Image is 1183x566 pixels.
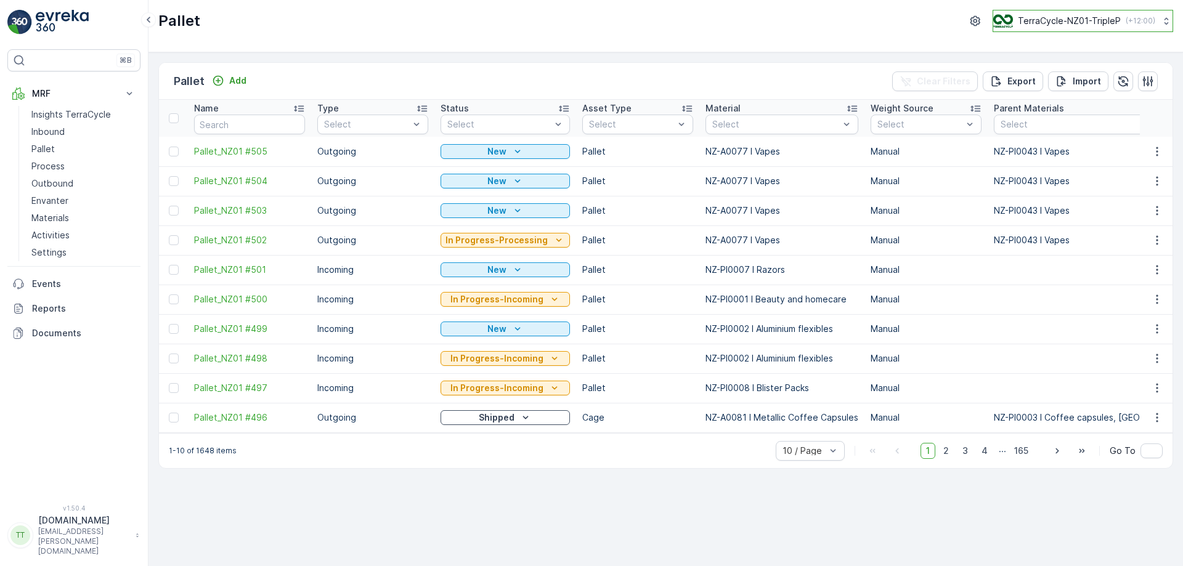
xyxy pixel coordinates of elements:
p: Manual [871,264,982,276]
div: Toggle Row Selected [169,235,179,245]
p: Manual [871,382,982,394]
p: Pallet [174,73,205,90]
img: logo_light-DOdMpM7g.png [36,10,89,34]
div: TT [10,525,30,545]
p: Import [1073,75,1101,87]
button: Export [983,71,1043,91]
p: Asset Type [582,102,632,115]
p: NZ-A0077 I Vapes [705,175,858,187]
p: Select [589,118,674,131]
a: Pallet_NZ01 #496 [194,411,305,424]
a: Documents [7,321,140,346]
p: Select [324,118,409,131]
a: Activities [26,227,140,244]
p: NZ-A0077 I Vapes [705,234,858,246]
p: ... [999,443,1006,459]
a: Settings [26,244,140,261]
p: [DOMAIN_NAME] [38,514,129,527]
a: Pallet_NZ01 #501 [194,264,305,276]
button: In Progress-Incoming [441,292,570,307]
p: Documents [32,327,136,339]
p: Pallet [582,293,693,305]
p: Incoming [317,352,428,365]
p: In Progress-Incoming [450,382,543,394]
span: 2 [938,443,954,459]
button: In Progress-Processing [441,233,570,248]
p: NZ-PI0001 I Beauty and homecare [705,293,858,305]
p: ⌘B [120,55,132,65]
p: Pallet [582,382,693,394]
a: Insights TerraCycle [26,106,140,123]
div: Toggle Row Selected [169,294,179,304]
p: Incoming [317,264,428,276]
p: Manual [871,411,982,424]
a: Pallet_NZ01 #504 [194,175,305,187]
p: NZ-A0081 I Metallic Coffee Capsules [705,411,858,424]
p: Cage [582,411,693,424]
p: Envanter [31,195,68,207]
p: Add [229,75,246,87]
span: Pallet_NZ01 #498 [194,352,305,365]
p: New [487,204,506,217]
p: Select [712,118,839,131]
div: Toggle Row Selected [169,383,179,393]
p: New [487,264,506,276]
p: NZ-PI0002 I Aluminium flexibles [705,352,858,365]
button: New [441,144,570,159]
p: Export [1007,75,1036,87]
a: Events [7,272,140,296]
div: Toggle Row Selected [169,413,179,422]
p: NZ-PI0002 I Aluminium flexibles [705,323,858,335]
button: MRF [7,81,140,106]
a: Pallet_NZ01 #503 [194,204,305,217]
p: NZ-PI0008 I Blister Packs [705,382,858,394]
p: Pallet [158,11,200,31]
button: New [441,262,570,277]
div: Toggle Row Selected [169,176,179,186]
span: Pallet_NZ01 #505 [194,145,305,158]
p: [EMAIL_ADDRESS][PERSON_NAME][DOMAIN_NAME] [38,527,129,556]
p: Incoming [317,293,428,305]
div: Toggle Row Selected [169,265,179,275]
p: Outgoing [317,234,428,246]
a: Pallet_NZ01 #500 [194,293,305,305]
p: In Progress-Processing [445,234,548,246]
a: Envanter [26,192,140,209]
p: Pallet [582,204,693,217]
a: Materials [26,209,140,227]
p: Type [317,102,339,115]
p: Clear Filters [917,75,970,87]
p: Shipped [479,411,514,424]
p: Process [31,160,65,172]
p: Insights TerraCycle [31,108,111,121]
p: Pallet [31,143,55,155]
div: Toggle Row Selected [169,206,179,216]
button: Shipped [441,410,570,425]
p: NZ-A0077 I Vapes [705,204,858,217]
button: TT[DOMAIN_NAME][EMAIL_ADDRESS][PERSON_NAME][DOMAIN_NAME] [7,514,140,556]
span: 165 [1009,443,1034,459]
a: Pallet_NZ01 #499 [194,323,305,335]
span: Pallet_NZ01 #497 [194,382,305,394]
a: Outbound [26,175,140,192]
p: In Progress-Incoming [450,293,543,305]
p: Inbound [31,126,65,138]
p: Parent Materials [994,102,1064,115]
a: Pallet [26,140,140,158]
p: Outbound [31,177,73,190]
p: Outgoing [317,145,428,158]
span: 3 [957,443,974,459]
p: New [487,175,506,187]
p: Manual [871,234,982,246]
p: Select [877,118,962,131]
p: Manual [871,323,982,335]
p: NZ-PI0007 I Razors [705,264,858,276]
p: Outgoing [317,411,428,424]
span: 1 [921,443,935,459]
button: Import [1048,71,1108,91]
p: Weight Source [871,102,933,115]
